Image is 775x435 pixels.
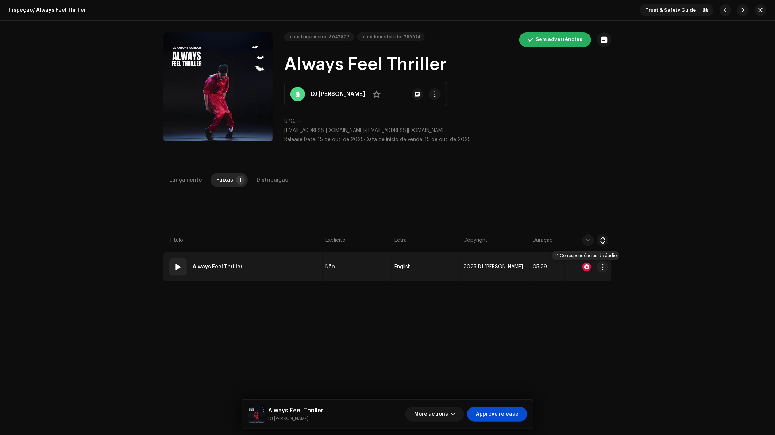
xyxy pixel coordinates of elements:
button: Id do lançamento: 3047802 [284,32,354,41]
span: Letra [394,237,407,244]
strong: DJ [PERSON_NAME] [311,90,365,98]
span: Id do lançamento: 3047802 [289,30,350,44]
span: English [394,264,411,270]
span: Approve release [476,407,518,422]
img: ed2cddfa-1e51-4e03-846f-a2cef7c48efb [248,405,265,423]
span: Id do beneficiário: 756674 [362,30,420,44]
span: More actions [414,407,448,422]
div: Faixas [216,173,233,187]
span: Explícito [325,237,346,244]
span: • [284,137,366,142]
p: • [284,127,612,135]
span: 2025 DJ Antony Achkar [464,264,523,270]
span: Duração [533,237,553,244]
button: More actions [405,407,464,422]
div: 01 [169,258,187,276]
span: Copyright [464,237,488,244]
div: Lançamento [169,173,202,187]
span: [EMAIL_ADDRESS][DOMAIN_NAME] [284,128,365,133]
button: Id do beneficiário: 756674 [357,32,425,41]
button: Approve release [467,407,527,422]
span: Data de início da venda: [366,137,423,142]
span: Release Date: [284,137,316,142]
span: 15 de out. de 2025 [318,137,364,142]
span: Não [325,264,335,270]
span: [EMAIL_ADDRESS][DOMAIN_NAME] [366,128,447,133]
div: Distribuição [257,173,288,187]
span: Título [169,237,183,244]
h5: Always Feel Thriller [268,406,323,415]
span: UPC: [284,119,295,124]
span: 15 de out. de 2025 [425,137,471,142]
h1: Always Feel Thriller [284,53,612,76]
strong: Always Feel Thriller [193,260,243,274]
span: 05:29 [533,264,547,269]
p-badge: 1 [236,176,245,185]
small: Always Feel Thriller [268,415,323,422]
span: — [297,119,301,124]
